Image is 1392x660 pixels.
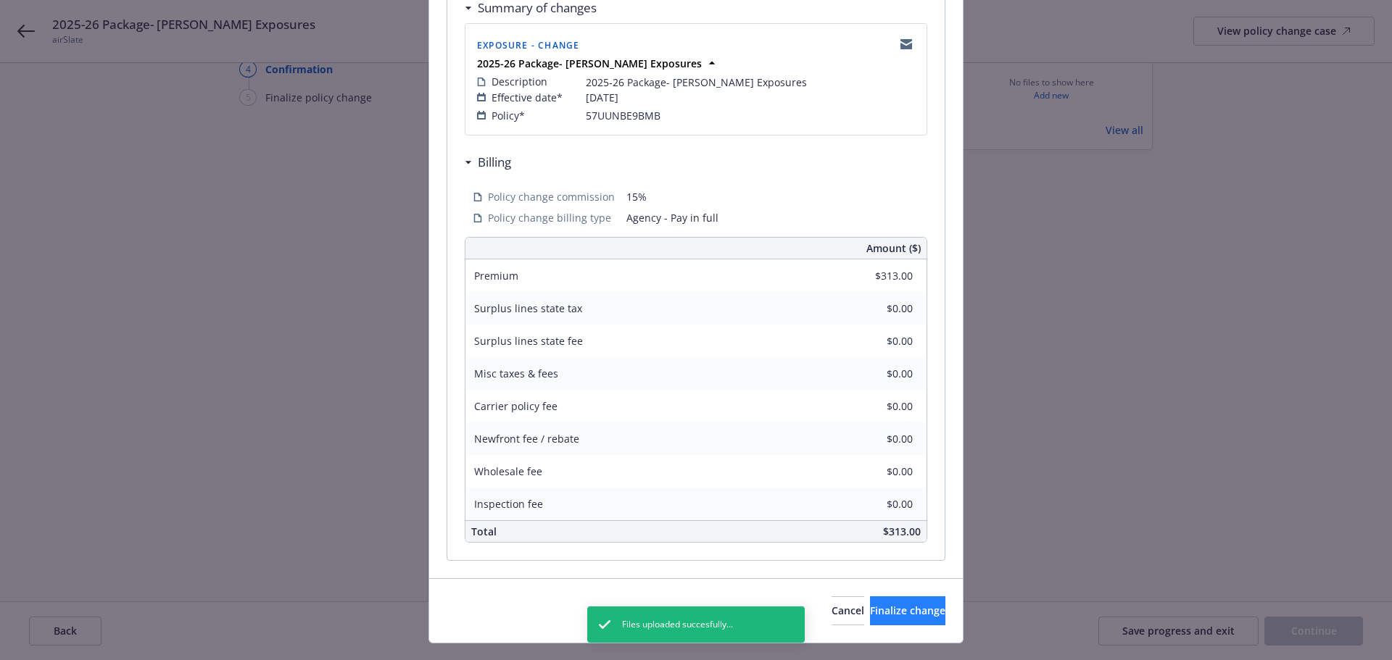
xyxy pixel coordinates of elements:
[832,596,864,625] button: Cancel
[898,35,915,53] a: copyLogging
[586,90,618,105] span: [DATE]
[474,497,543,511] span: Inspection fee
[827,493,921,515] input: 0.00
[586,75,807,90] span: 2025-26 Package- [PERSON_NAME] Exposures
[474,464,542,478] span: Wholesale fee
[488,210,611,225] span: Policy change billing type
[832,603,864,617] span: Cancel
[827,363,921,385] input: 0.00
[492,74,547,89] span: Description
[477,39,579,51] span: Exposure - Change
[477,57,702,70] strong: 2025-26 Package- [PERSON_NAME] Exposures
[626,210,919,225] span: Agency - Pay in full
[622,618,733,631] span: Files uploaded succesfully...
[474,269,518,283] span: Premium
[870,603,945,617] span: Finalize change
[471,525,497,538] span: Total
[492,90,563,105] span: Effective date*
[492,108,525,123] span: Policy*
[827,461,921,483] input: 0.00
[626,189,919,204] span: 15%
[827,396,921,417] input: 0.00
[474,432,579,446] span: Newfront fee / rebate
[474,399,558,413] span: Carrier policy fee
[474,301,582,315] span: Surplus lines state tax
[488,189,615,204] span: Policy change commission
[827,330,921,352] input: 0.00
[586,108,660,123] span: 57UUNBE9BMB
[465,153,511,172] div: Billing
[474,334,583,348] span: Surplus lines state fee
[827,298,921,319] input: 0.00
[827,265,921,287] input: 0.00
[866,241,921,256] span: Amount ($)
[474,367,558,380] span: Misc taxes & fees
[870,596,945,625] button: Finalize change
[883,525,921,538] span: $313.00
[478,153,511,172] h3: Billing
[827,428,921,450] input: 0.00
